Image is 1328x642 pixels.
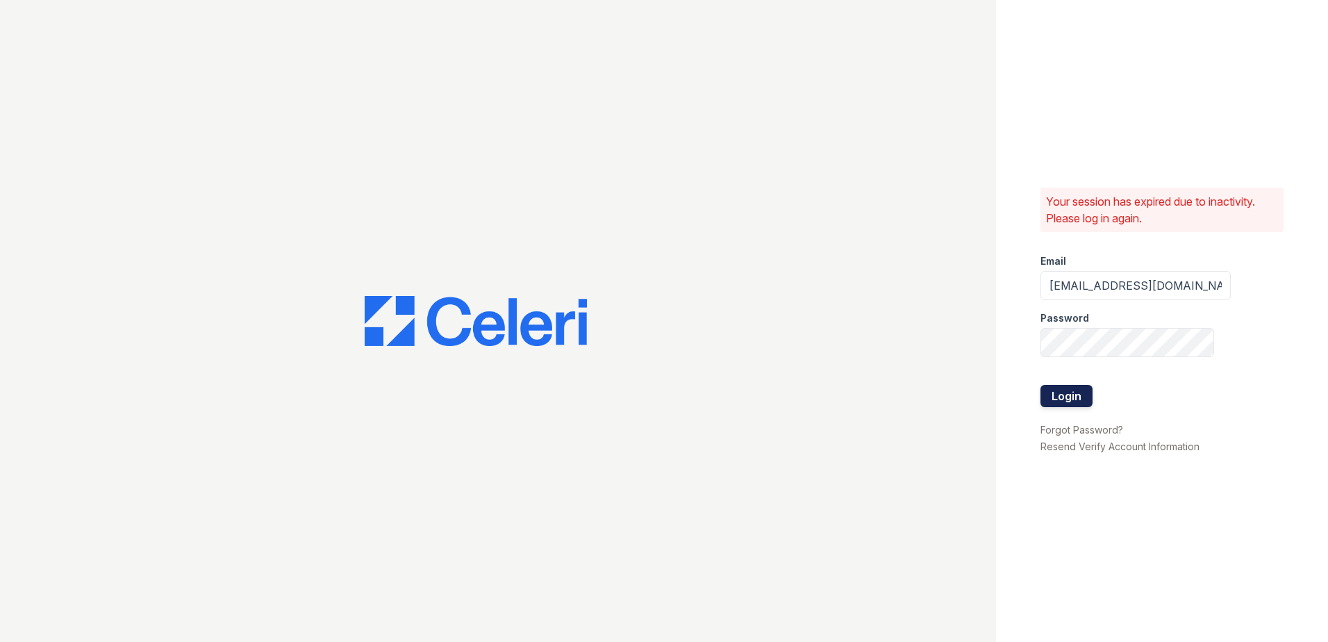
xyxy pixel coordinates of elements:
[1040,385,1093,407] button: Login
[1040,424,1123,436] a: Forgot Password?
[1040,254,1066,268] label: Email
[1040,441,1200,452] a: Resend Verify Account Information
[1040,311,1089,325] label: Password
[365,296,587,346] img: CE_Logo_Blue-a8612792a0a2168367f1c8372b55b34899dd931a85d93a1a3d3e32e68fde9ad4.png
[1046,193,1278,227] p: Your session has expired due to inactivity. Please log in again.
